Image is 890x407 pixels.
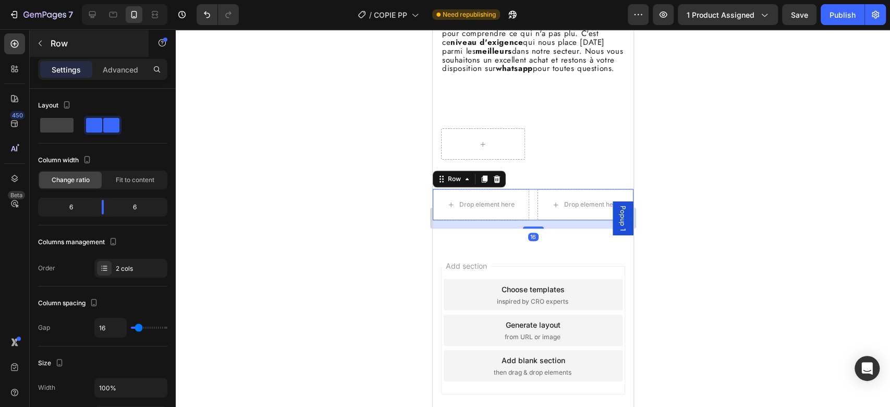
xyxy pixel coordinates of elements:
div: Beta [8,191,25,199]
strong: niveau d'exigence [18,7,90,19]
span: Fit to content [116,175,154,185]
span: 1 product assigned [687,9,754,20]
div: Open Intercom Messenger [855,356,880,381]
span: from URL or image [72,303,128,313]
span: / [369,9,372,20]
div: Column spacing [38,296,100,310]
div: Publish [830,9,856,20]
div: Generate layout [73,290,128,301]
span: COPIE PP [374,9,407,20]
div: Drop element here [27,171,82,179]
div: 16 [95,203,106,212]
div: Size [38,356,66,370]
p: 7 [68,8,73,21]
span: Change ratio [52,175,90,185]
span: Save [791,10,808,19]
strong: whatsapp [63,33,100,45]
strong: meilleurs [43,16,79,28]
span: Add section [9,231,58,242]
button: 1 product assigned [678,4,778,25]
div: Gap [38,323,50,332]
div: 450 [10,111,25,119]
p: Advanced [103,64,138,75]
span: inspired by CRO experts [64,268,136,277]
div: Row [13,145,30,154]
div: Add blank section [69,326,132,337]
div: Layout [38,99,73,113]
div: Columns management [38,235,119,249]
div: Drop element here [131,171,187,179]
div: 6 [40,200,93,214]
p: Settings [52,64,81,75]
button: Publish [821,4,864,25]
div: 6 [112,200,165,214]
div: Column width [38,153,93,167]
input: Auto [95,378,167,397]
button: Save [782,4,816,25]
iframe: Design area [433,29,633,407]
div: Undo/Redo [197,4,239,25]
div: Order [38,264,55,273]
div: 2 cols [116,264,165,273]
span: then drag & drop elements [61,339,139,348]
p: Row [51,37,139,50]
input: Auto [95,318,126,337]
div: Width [38,383,55,392]
div: Choose templates [69,255,132,266]
button: 7 [4,4,78,25]
span: Need republishing [443,10,496,19]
